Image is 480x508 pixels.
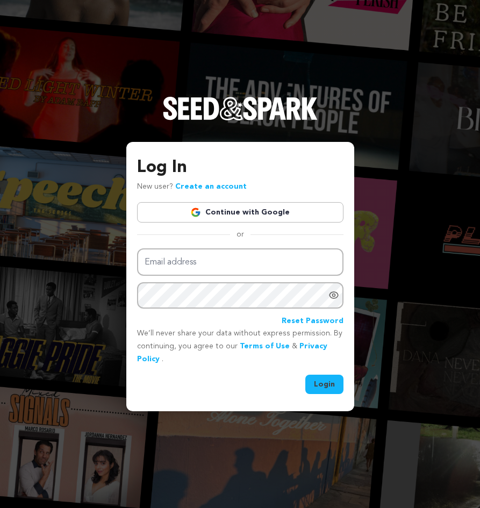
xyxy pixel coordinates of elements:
span: or [230,229,250,240]
button: Login [305,375,343,394]
p: We’ll never share your data without express permission. By continuing, you agree to our & . [137,327,343,366]
h3: Log In [137,155,343,181]
a: Seed&Spark Homepage [163,97,318,142]
a: Reset Password [282,315,343,328]
a: Create an account [175,183,247,190]
p: New user? [137,181,247,194]
img: Seed&Spark Logo [163,97,318,120]
a: Continue with Google [137,202,343,223]
a: Show password as plain text. Warning: this will display your password on the screen. [328,290,339,300]
a: Terms of Use [240,342,290,350]
img: Google logo [190,207,201,218]
input: Email address [137,248,343,276]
